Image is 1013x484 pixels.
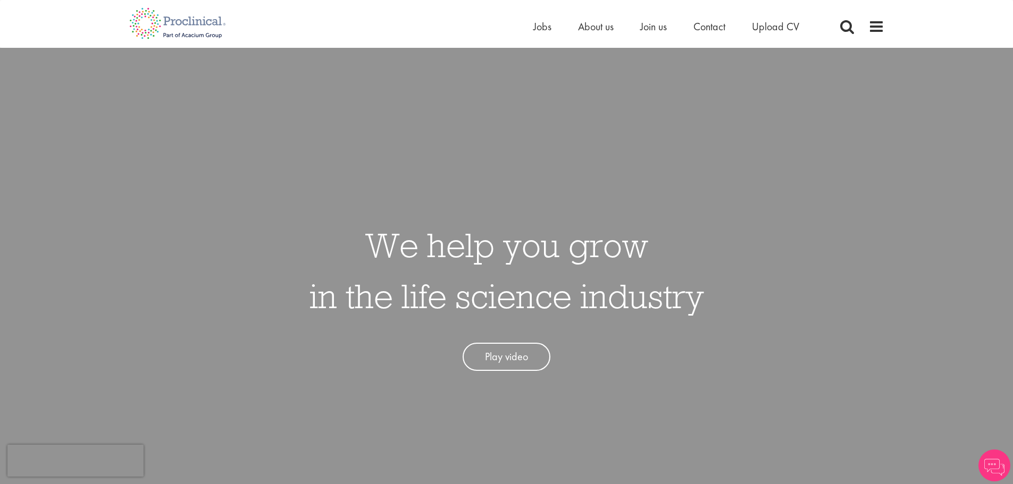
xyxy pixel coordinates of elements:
a: Jobs [533,20,551,33]
a: Contact [693,20,725,33]
h1: We help you grow in the life science industry [309,219,704,321]
a: Join us [640,20,667,33]
a: Play video [463,343,550,371]
a: Upload CV [752,20,799,33]
img: Chatbot [978,449,1010,481]
a: About us [578,20,614,33]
